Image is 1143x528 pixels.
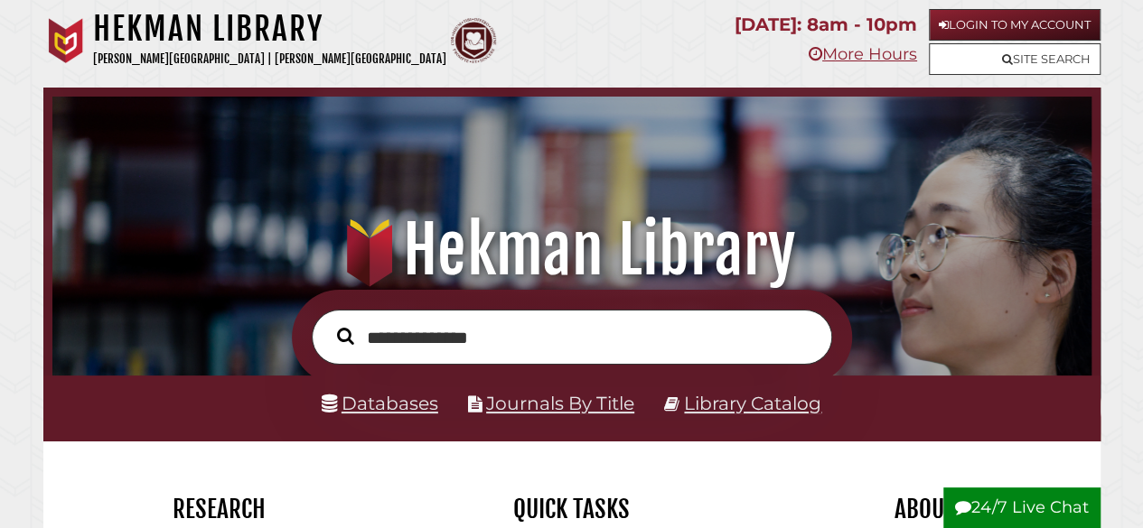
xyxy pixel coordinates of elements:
[762,494,1087,524] h2: About
[735,9,917,41] p: [DATE]: 8am - 10pm
[684,392,821,414] a: Library Catalog
[328,323,363,349] button: Search
[337,327,354,345] i: Search
[69,210,1073,290] h1: Hekman Library
[57,494,382,524] h2: Research
[451,18,496,63] img: Calvin Theological Seminary
[929,9,1101,41] a: Login to My Account
[93,9,446,49] h1: Hekman Library
[486,392,634,414] a: Journals By Title
[409,494,735,524] h2: Quick Tasks
[93,49,446,69] p: [PERSON_NAME][GEOGRAPHIC_DATA] | [PERSON_NAME][GEOGRAPHIC_DATA]
[809,44,917,64] a: More Hours
[43,18,89,63] img: Calvin University
[929,43,1101,75] a: Site Search
[322,392,438,414] a: Databases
